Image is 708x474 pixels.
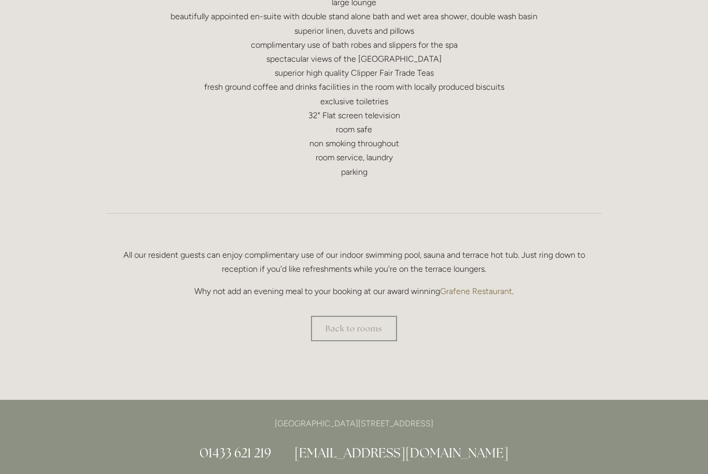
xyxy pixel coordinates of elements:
a: [EMAIL_ADDRESS][DOMAIN_NAME] [294,444,508,461]
a: Back to rooms [311,316,397,341]
a: Grafene Restaurant [440,286,512,296]
p: [GEOGRAPHIC_DATA][STREET_ADDRESS] [106,416,602,430]
a: 01433 621 219 [200,444,271,461]
p: All our resident guests can enjoy complimentary use of our indoor swimming pool, sauna and terrac... [106,248,602,276]
p: Why not add an evening meal to your booking at our award winning . [106,284,602,298]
